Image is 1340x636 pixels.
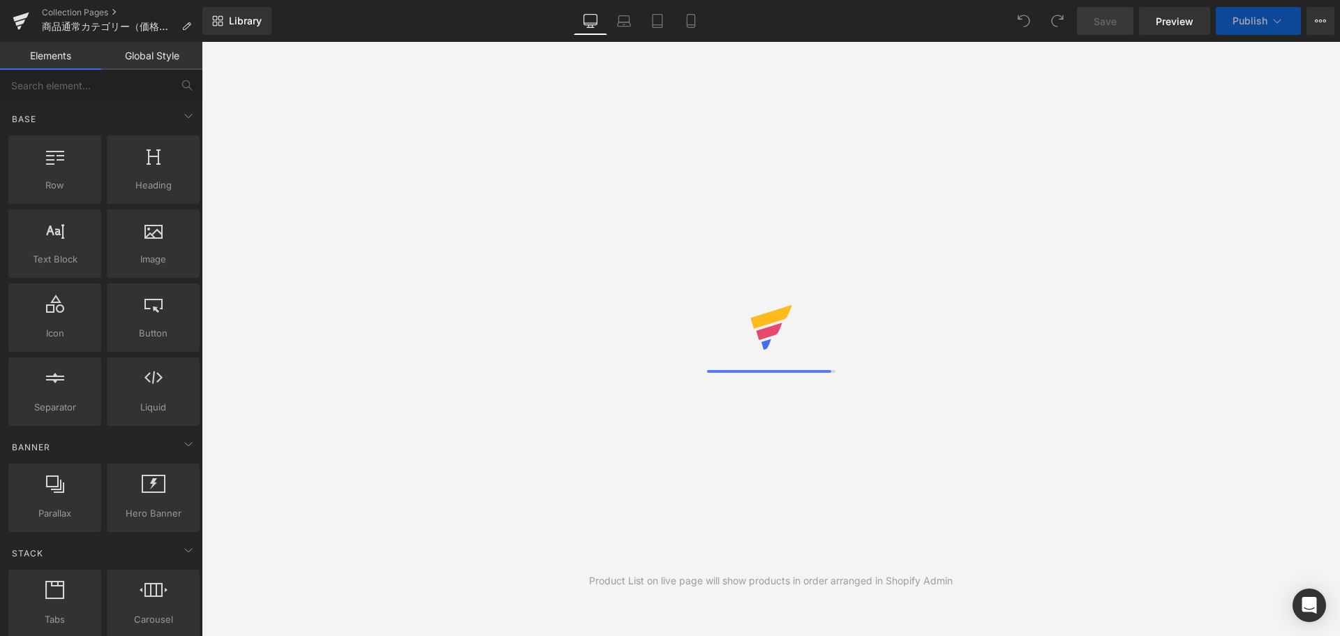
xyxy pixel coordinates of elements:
span: Stack [10,547,45,560]
span: Hero Banner [111,506,195,521]
span: Icon [13,326,97,341]
a: Desktop [574,7,607,35]
span: Separator [13,400,97,415]
a: Collection Pages [42,7,202,18]
span: Image [111,252,195,267]
button: More [1306,7,1334,35]
span: Base [10,112,38,126]
div: Open Intercom Messenger [1293,589,1326,622]
span: Preview [1156,14,1193,29]
span: Row [13,178,97,193]
span: Carousel [111,612,195,627]
a: Tablet [641,7,674,35]
span: Text Block [13,252,97,267]
span: Heading [111,178,195,193]
button: Redo [1043,7,1071,35]
span: Parallax [13,506,97,521]
span: Library [229,15,262,27]
a: Laptop [607,7,641,35]
span: Button [111,326,195,341]
button: Publish [1216,7,1301,35]
a: Preview [1139,7,1210,35]
a: New Library [202,7,271,35]
span: Liquid [111,400,195,415]
span: 商品通常カテゴリー（価格表示なし） [42,21,176,32]
span: Publish [1233,15,1267,27]
span: Banner [10,441,52,454]
span: Tabs [13,612,97,627]
a: Mobile [674,7,708,35]
button: Undo [1010,7,1038,35]
span: Save [1094,14,1117,29]
a: Global Style [101,42,202,70]
div: Product List on live page will show products in order arranged in Shopify Admin [589,573,953,589]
